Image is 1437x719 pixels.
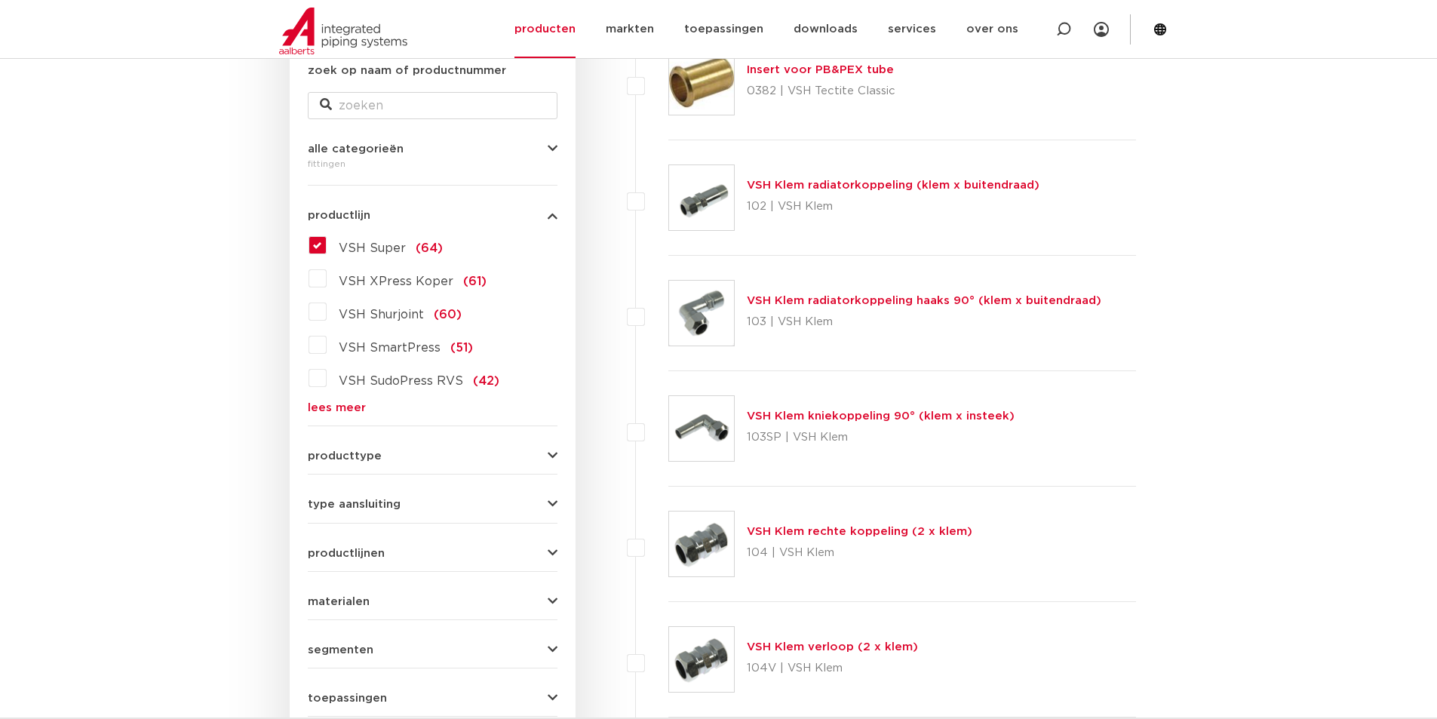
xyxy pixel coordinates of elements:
[308,693,557,704] button: toepassingen
[339,375,463,387] span: VSH SudoPress RVS
[747,180,1039,191] a: VSH Klem radiatorkoppeling (klem x buitendraad)
[747,426,1015,450] p: 103SP | VSH Klem
[747,526,972,537] a: VSH Klem rechte koppeling (2 x klem)
[747,295,1101,306] a: VSH Klem radiatorkoppeling haaks 90° (klem x buitendraad)
[308,693,387,704] span: toepassingen
[308,644,373,656] span: segmenten
[747,195,1039,219] p: 102 | VSH Klem
[434,309,462,321] span: (60)
[308,210,557,221] button: productlijn
[1094,13,1109,46] div: my IPS
[339,242,406,254] span: VSH Super
[747,79,895,103] p: 0382 | VSH Tectite Classic
[669,165,734,230] img: Thumbnail for VSH Klem radiatorkoppeling (klem x buitendraad)
[308,596,370,607] span: materialen
[473,375,499,387] span: (42)
[669,50,734,115] img: Thumbnail for Insert voor PB&PEX tube
[463,275,487,287] span: (61)
[669,281,734,346] img: Thumbnail for VSH Klem radiatorkoppeling haaks 90° (klem x buitendraad)
[416,242,443,254] span: (64)
[308,499,401,510] span: type aansluiting
[308,644,557,656] button: segmenten
[747,656,918,681] p: 104V | VSH Klem
[308,143,557,155] button: alle categorieën
[450,342,473,354] span: (51)
[308,450,557,462] button: producttype
[747,64,894,75] a: Insert voor PB&PEX tube
[669,627,734,692] img: Thumbnail for VSH Klem verloop (2 x klem)
[308,155,557,173] div: fittingen
[308,92,557,119] input: zoeken
[339,309,424,321] span: VSH Shurjoint
[747,641,918,653] a: VSH Klem verloop (2 x klem)
[669,396,734,461] img: Thumbnail for VSH Klem kniekoppeling 90° (klem x insteek)
[747,310,1101,334] p: 103 | VSH Klem
[308,548,385,559] span: productlijnen
[308,450,382,462] span: producttype
[308,62,506,80] label: zoek op naam of productnummer
[747,541,972,565] p: 104 | VSH Klem
[308,596,557,607] button: materialen
[747,410,1015,422] a: VSH Klem kniekoppeling 90° (klem x insteek)
[308,548,557,559] button: productlijnen
[308,499,557,510] button: type aansluiting
[308,402,557,413] a: lees meer
[339,275,453,287] span: VSH XPress Koper
[339,342,441,354] span: VSH SmartPress
[669,512,734,576] img: Thumbnail for VSH Klem rechte koppeling (2 x klem)
[308,210,370,221] span: productlijn
[308,143,404,155] span: alle categorieën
